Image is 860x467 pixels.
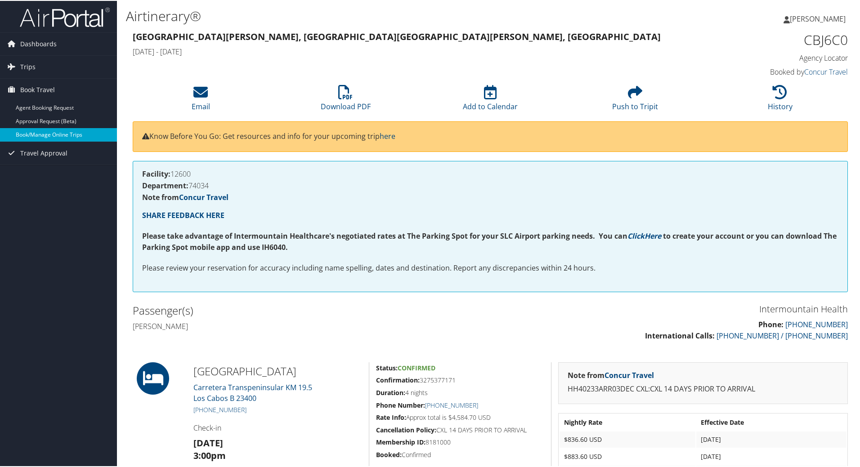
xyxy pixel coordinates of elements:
[376,449,402,458] strong: Booked:
[398,363,435,371] span: Confirmed
[463,89,518,111] a: Add to Calendar
[142,169,838,177] h4: 12600
[790,13,846,23] span: [PERSON_NAME]
[376,412,544,421] h5: Approx total is $4,584.70 USD
[20,55,36,77] span: Trips
[376,425,544,434] h5: CXL 14 DAYS PRIOR TO ARRIVAL
[20,78,55,100] span: Book Travel
[605,369,654,379] a: Concur Travel
[133,320,484,330] h4: [PERSON_NAME]
[679,30,848,49] h1: CBJ6C0
[376,437,544,446] h5: 8181000
[20,32,57,54] span: Dashboards
[612,89,658,111] a: Push to Tripit
[126,6,612,25] h1: Airtinerary®
[376,375,544,384] h5: 3275377171
[142,209,224,219] a: SHARE FEEDBACK HERE
[785,319,848,329] a: [PHONE_NUMBER]
[20,141,67,164] span: Travel Approval
[133,302,484,317] h2: Passenger(s)
[376,449,544,458] h5: Confirmed
[376,375,420,383] strong: Confirmation:
[560,414,695,430] th: Nightly Rate
[376,425,436,433] strong: Cancellation Policy:
[627,230,645,240] a: Click
[804,66,848,76] a: Concur Travel
[696,431,847,447] td: [DATE]
[142,262,838,273] p: Please review your reservation for accuracy including name spelling, dates and destination. Repor...
[568,369,654,379] strong: Note from
[376,400,425,409] strong: Phone Number:
[696,414,847,430] th: Effective Date
[376,387,544,396] h5: 4 nights
[179,191,228,201] a: Concur Travel
[376,363,398,371] strong: Status:
[142,191,228,201] strong: Note from
[192,89,210,111] a: Email
[568,382,838,394] p: HH40233ARR03DEC CXL:CXL 14 DAYS PRIOR TO ARRIVAL
[497,302,848,315] h3: Intermountain Health
[784,4,855,31] a: [PERSON_NAME]
[193,449,226,461] strong: 3:00pm
[321,89,371,111] a: Download PDF
[376,412,406,421] strong: Rate Info:
[679,66,848,76] h4: Booked by
[645,230,661,240] a: Here
[142,168,170,178] strong: Facility:
[717,330,848,340] a: [PHONE_NUMBER] / [PHONE_NUMBER]
[768,89,793,111] a: History
[193,363,362,378] h2: [GEOGRAPHIC_DATA]
[193,405,246,413] a: [PHONE_NUMBER]
[560,448,695,464] td: $883.60 USD
[20,6,110,27] img: airportal-logo.png
[376,437,426,445] strong: Membership ID:
[645,330,715,340] strong: International Calls:
[142,230,627,240] strong: Please take advantage of Intermountain Healthcare's negotiated rates at The Parking Spot for your...
[133,30,661,42] strong: [GEOGRAPHIC_DATA][PERSON_NAME], [GEOGRAPHIC_DATA] [GEOGRAPHIC_DATA][PERSON_NAME], [GEOGRAPHIC_DATA]
[679,52,848,62] h4: Agency Locator
[560,431,695,447] td: $836.60 USD
[193,422,362,432] h4: Check-in
[133,46,666,56] h4: [DATE] - [DATE]
[380,130,395,140] a: here
[758,319,784,329] strong: Phone:
[142,130,838,142] p: Know Before You Go: Get resources and info for your upcoming trip
[376,387,405,396] strong: Duration:
[193,436,223,448] strong: [DATE]
[193,382,312,402] a: Carretera Transpeninsular KM 19.5Los Cabos B 23400
[142,180,188,190] strong: Department:
[142,181,838,188] h4: 74034
[425,400,478,409] a: [PHONE_NUMBER]
[696,448,847,464] td: [DATE]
